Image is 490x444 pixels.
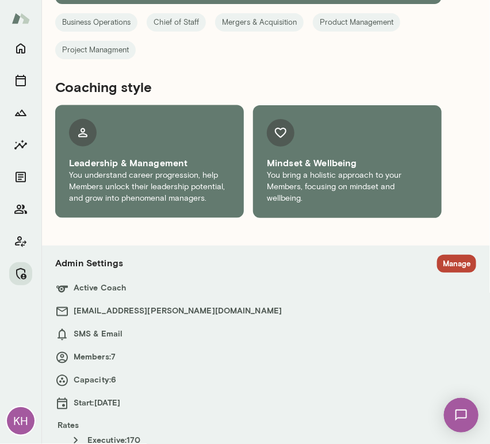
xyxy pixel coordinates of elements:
h6: SMS & Email [55,328,476,342]
span: Product Management [313,17,400,28]
button: Manage [9,262,32,285]
div: KH [7,407,35,435]
button: Manage [437,255,476,273]
h6: Leadership & Management [69,156,230,170]
h5: Coaching style [55,78,442,96]
button: Growth Plan [9,101,32,124]
button: Documents [9,166,32,189]
h6: Admin Settings [55,257,123,270]
h6: Active Coach [55,282,476,296]
p: You bring a holistic approach to your Members, focusing on mindset and wellbeing. [267,170,428,204]
h6: Capacity: 6 [55,374,476,388]
h6: Mindset & Wellbeing [267,156,428,170]
span: Mergers & Acquisition [215,17,304,28]
button: Insights [9,133,32,156]
button: Sessions [9,69,32,92]
img: Mento [12,7,30,29]
span: Chief of Staff [147,17,206,28]
h6: Members: 7 [55,351,476,365]
span: Project Managment [55,44,136,56]
h6: Rates [55,420,476,431]
button: Home [9,37,32,60]
button: Members [9,198,32,221]
h6: Start: [DATE] [55,397,476,411]
p: You understand career progression, help Members unlock their leadership potential, and grow into ... [69,170,230,204]
h6: [EMAIL_ADDRESS][PERSON_NAME][DOMAIN_NAME] [55,305,476,319]
span: Business Operations [55,17,137,28]
button: Client app [9,230,32,253]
